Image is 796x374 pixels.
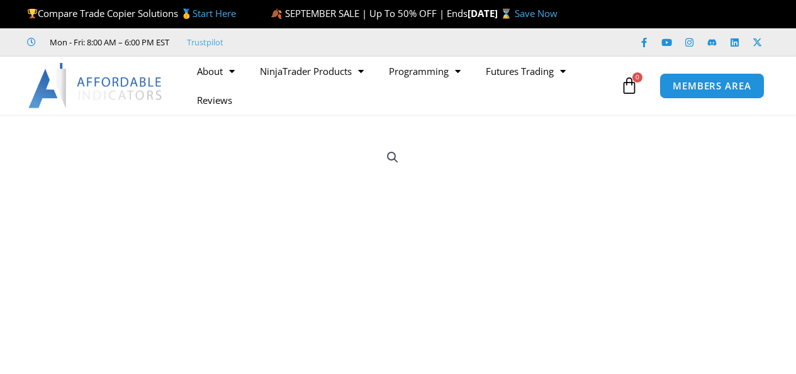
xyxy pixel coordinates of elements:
[468,7,515,20] strong: [DATE] ⌛
[271,7,468,20] span: 🍂 SEPTEMBER SALE | Up To 50% OFF | Ends
[184,86,245,115] a: Reviews
[187,35,223,50] a: Trustpilot
[473,57,578,86] a: Futures Trading
[28,9,37,18] img: 🏆
[602,67,657,104] a: 0
[673,81,751,91] span: MEMBERS AREA
[184,57,617,115] nav: Menu
[247,57,376,86] a: NinjaTrader Products
[28,63,164,108] img: LogoAI | Affordable Indicators – NinjaTrader
[27,7,236,20] span: Compare Trade Copier Solutions 🥇
[184,57,247,86] a: About
[376,57,473,86] a: Programming
[515,7,558,20] a: Save Now
[632,72,642,82] span: 0
[659,73,765,99] a: MEMBERS AREA
[381,146,404,169] a: View full-screen image gallery
[47,35,169,50] span: Mon - Fri: 8:00 AM – 6:00 PM EST
[193,7,236,20] a: Start Here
